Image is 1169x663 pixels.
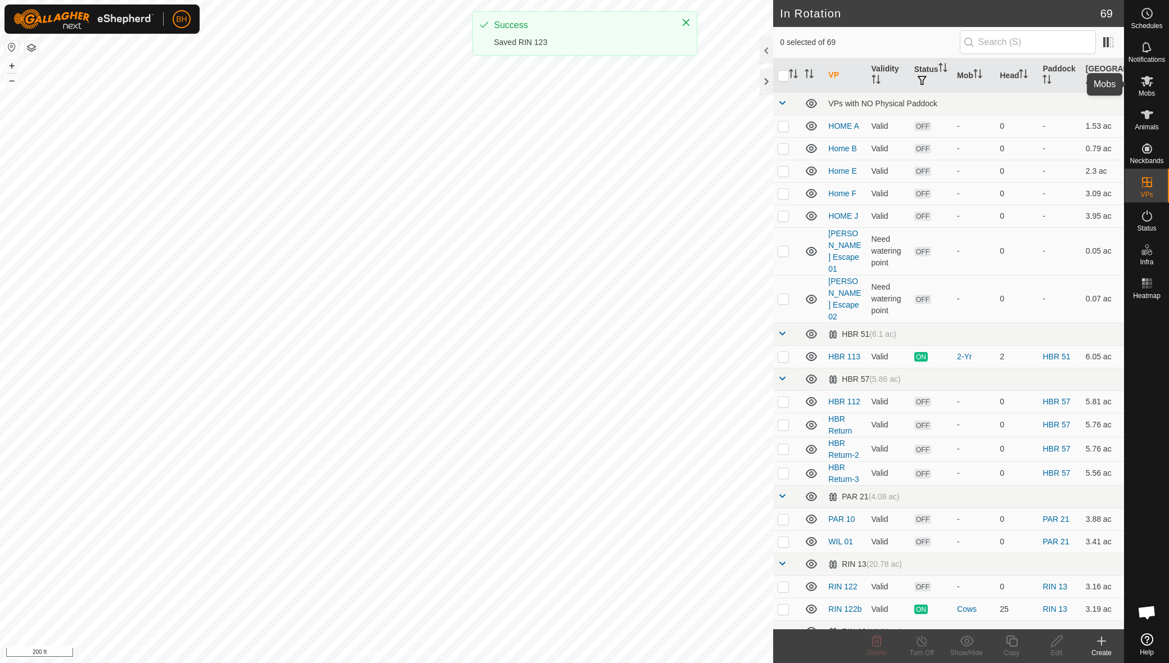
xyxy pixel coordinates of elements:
div: Edit [1034,648,1079,658]
div: - [957,293,991,305]
span: OFF [914,397,931,407]
span: OFF [914,166,931,176]
td: 0 [995,508,1038,530]
td: 1.53 ac [1081,115,1124,137]
td: - [1038,275,1081,323]
th: [GEOGRAPHIC_DATA] Area [1081,58,1124,93]
span: OFF [914,189,931,199]
a: HBR 57 [1042,420,1070,429]
th: Head [995,58,1038,93]
span: OFF [914,421,931,430]
td: 6.05 ac [1081,345,1124,368]
p-sorticon: Activate to sort [1042,76,1051,85]
a: Privacy Policy [342,648,385,659]
span: OFF [914,247,931,256]
td: Need watering point [867,275,910,323]
a: HOME J [828,211,858,220]
div: RIN 19 [828,627,902,637]
a: RIN 122 [828,582,857,591]
td: 0 [995,160,1038,182]
span: (20.78 ac) [866,560,902,569]
td: Valid [867,182,910,205]
div: 2-Yr [957,351,991,363]
button: – [5,74,19,87]
a: HBR 57 [1042,397,1070,406]
th: Paddock [1038,58,1081,93]
td: 5.76 ac [1081,437,1124,461]
div: - [957,143,991,155]
td: 0.05 ac [1081,227,1124,275]
a: RIN 13 [1042,605,1067,614]
span: 69 [1100,5,1113,22]
a: HBR Return [828,414,852,435]
div: VPs with NO Physical Paddock [828,99,1120,108]
a: RIN 13 [1042,582,1067,591]
a: HBR 57 [1042,468,1070,477]
td: Valid [867,413,910,437]
a: Home F [828,189,856,198]
span: OFF [914,121,931,131]
td: 3.19 ac [1081,598,1124,620]
a: [PERSON_NAME] Escape 02 [828,277,861,321]
p-sorticon: Activate to sort [973,71,982,80]
button: Map Layers [25,41,38,55]
div: HBR 57 [828,375,900,384]
span: OFF [914,582,931,592]
td: 3.09 ac [1081,182,1124,205]
span: Help [1140,649,1154,656]
span: ON [914,605,928,614]
td: - [1038,182,1081,205]
span: OFF [914,515,931,524]
span: OFF [914,537,931,547]
td: Valid [867,115,910,137]
span: (13.66 ac) [866,627,902,636]
td: 0 [995,390,1038,413]
p-sorticon: Activate to sort [1019,71,1028,80]
div: - [957,396,991,408]
td: 0 [995,115,1038,137]
td: 0 [995,182,1038,205]
td: 3.95 ac [1081,205,1124,227]
a: Home B [828,144,857,153]
td: Valid [867,598,910,620]
td: Valid [867,345,910,368]
td: 0 [995,530,1038,553]
td: Valid [867,508,910,530]
td: 0.07 ac [1081,275,1124,323]
a: [PERSON_NAME] Escape 01 [828,229,861,273]
a: Help [1125,629,1169,660]
td: - [1038,205,1081,227]
span: Delete [867,649,887,657]
span: OFF [914,469,931,479]
span: BH [176,13,187,25]
td: Need watering point [867,227,910,275]
button: Reset Map [5,40,19,54]
a: Home E [828,166,857,175]
td: 0.79 ac [1081,137,1124,160]
p-sorticon: Activate to sort [872,76,881,85]
td: 0 [995,275,1038,323]
td: Valid [867,160,910,182]
p-sorticon: Activate to sort [938,65,947,74]
span: 0 selected of 69 [780,37,959,48]
td: 0 [995,413,1038,437]
button: + [5,59,19,73]
a: Contact Us [398,648,431,659]
a: RIN 122b [828,605,861,614]
span: Schedules [1131,22,1162,29]
div: - [957,165,991,177]
td: 2.3 ac [1081,160,1124,182]
th: VP [824,58,866,93]
a: HBR 113 [828,352,860,361]
div: - [957,245,991,257]
div: RIN 13 [828,560,902,569]
td: 0 [995,137,1038,160]
a: PAR 10 [828,515,855,524]
div: HBR 51 [828,330,896,339]
h2: In Rotation [780,7,1100,20]
div: Show/Hide [944,648,989,658]
div: - [957,581,991,593]
span: Notifications [1129,56,1165,63]
td: Valid [867,390,910,413]
td: 0 [995,575,1038,598]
